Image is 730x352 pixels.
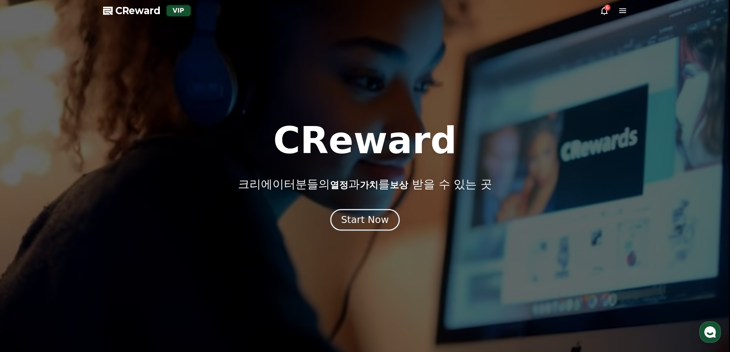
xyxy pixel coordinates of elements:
[600,6,609,15] a: 6
[604,5,610,11] div: 6
[115,5,161,17] span: CReward
[390,180,408,190] span: 보상
[99,243,147,262] a: 설정
[2,243,51,262] a: 홈
[330,209,400,231] button: Start Now
[24,254,29,260] span: 홈
[273,122,457,159] h1: CReward
[238,177,492,191] p: 크리에이터분들의 과 를 받을 수 있는 곳
[70,255,79,261] span: 대화
[103,5,161,17] a: CReward
[51,243,99,262] a: 대화
[360,180,378,190] span: 가치
[341,213,389,226] div: Start Now
[118,254,128,260] span: 설정
[330,180,348,190] span: 열정
[167,5,190,16] div: VIP
[332,217,398,224] a: Start Now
